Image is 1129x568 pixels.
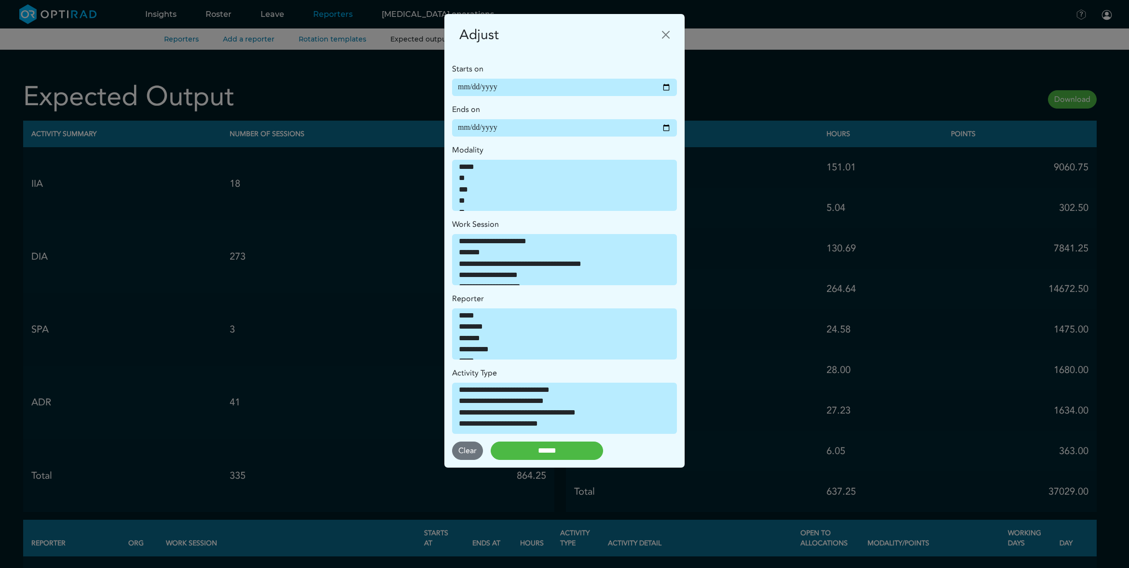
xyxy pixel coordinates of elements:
label: Reporter [452,293,484,305]
button: Close [658,27,674,42]
label: Activity Type [452,367,497,379]
h5: Adjust [459,25,499,45]
label: Ends on [452,104,480,115]
label: Modality [452,144,483,156]
label: Starts on [452,63,483,75]
label: Work Session [452,219,499,230]
button: Clear [452,442,483,460]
